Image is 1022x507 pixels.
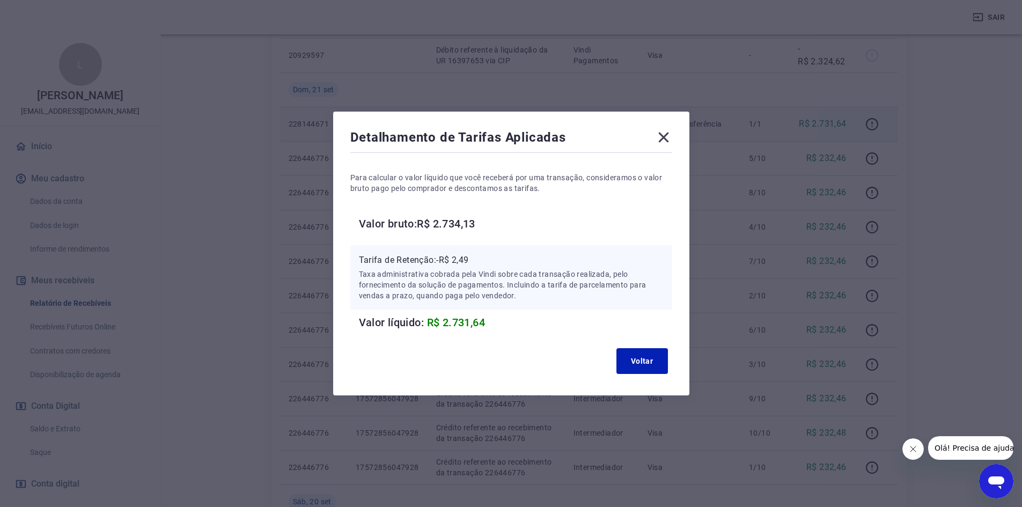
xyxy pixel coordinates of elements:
h6: Valor bruto: R$ 2.734,13 [359,215,672,232]
p: Taxa administrativa cobrada pela Vindi sobre cada transação realizada, pelo fornecimento da soluç... [359,269,664,301]
div: Detalhamento de Tarifas Aplicadas [350,129,672,150]
span: Olá! Precisa de ajuda? [6,8,90,16]
iframe: Fechar mensagem [902,438,924,460]
button: Voltar [616,348,668,374]
iframe: Mensagem da empresa [928,436,1013,460]
span: R$ 2.731,64 [427,316,485,329]
p: Para calcular o valor líquido que você receberá por uma transação, consideramos o valor bruto pag... [350,172,672,194]
p: Tarifa de Retenção: -R$ 2,49 [359,254,664,267]
iframe: Botão para abrir a janela de mensagens [979,464,1013,498]
h6: Valor líquido: [359,314,672,331]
